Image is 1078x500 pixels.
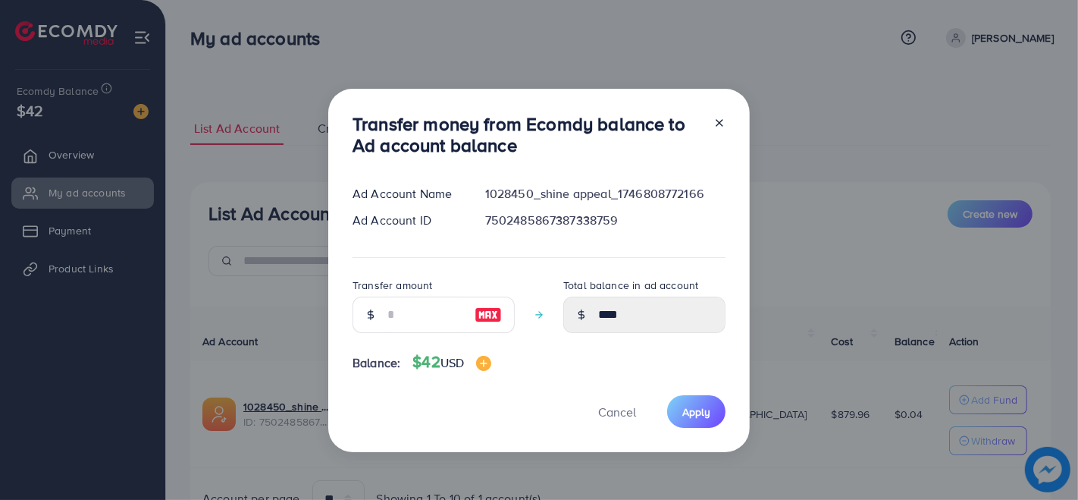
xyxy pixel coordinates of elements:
[682,404,710,420] span: Apply
[598,404,636,420] span: Cancel
[340,212,473,229] div: Ad Account ID
[340,185,473,203] div: Ad Account Name
[579,395,655,428] button: Cancel
[412,353,491,372] h4: $42
[353,354,400,372] span: Balance:
[473,212,738,229] div: 7502485867387338759
[353,278,432,293] label: Transfer amount
[475,306,502,324] img: image
[473,185,738,203] div: 1028450_shine appeal_1746808772166
[667,395,725,428] button: Apply
[353,113,701,157] h3: Transfer money from Ecomdy balance to Ad account balance
[476,356,491,371] img: image
[563,278,698,293] label: Total balance in ad account
[440,354,464,371] span: USD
